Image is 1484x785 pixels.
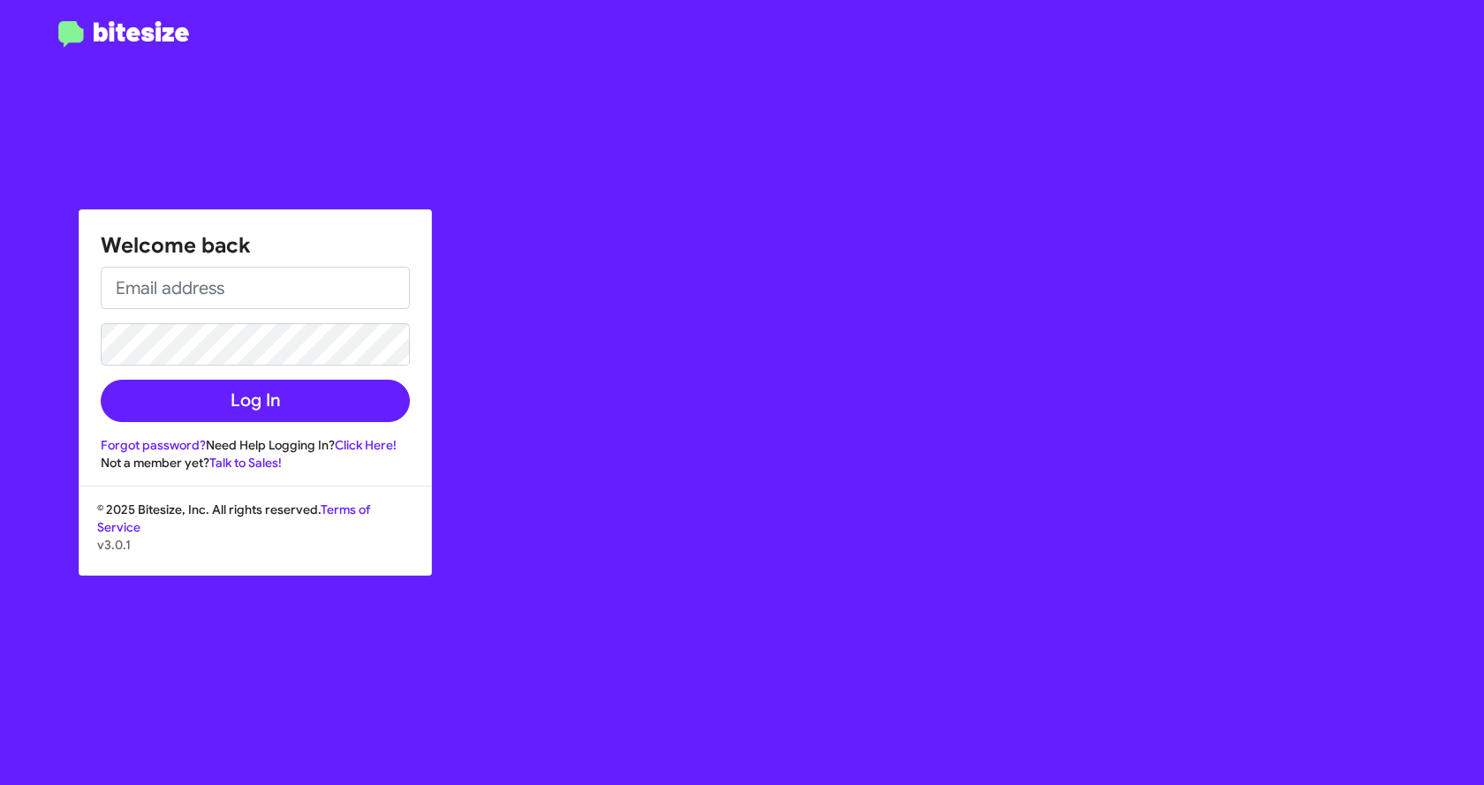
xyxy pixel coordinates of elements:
p: v3.0.1 [97,536,413,554]
a: Click Here! [335,437,397,453]
div: Need Help Logging In? [101,436,410,454]
div: © 2025 Bitesize, Inc. All rights reserved. [79,501,431,575]
div: Not a member yet? [101,454,410,472]
h1: Welcome back [101,231,410,260]
a: Forgot password? [101,437,206,453]
input: Email address [101,267,410,309]
a: Talk to Sales! [209,455,282,471]
button: Log In [101,380,410,422]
